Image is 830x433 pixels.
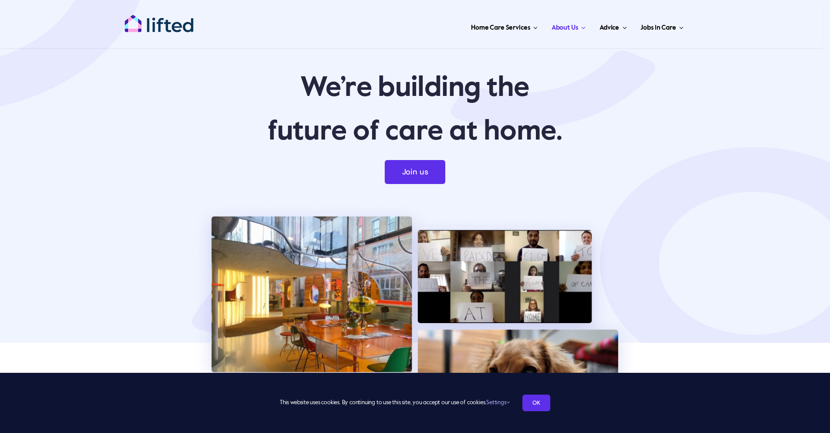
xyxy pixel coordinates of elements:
[597,13,629,39] a: Advice
[549,13,588,39] a: About Us
[402,167,428,177] span: Join us
[280,396,509,410] span: This website uses cookies. By continuing to use this site, you accept our use of cookies.
[127,114,702,149] p: future of care at home.
[222,13,686,39] nav: Main Menu
[600,21,619,35] span: Advice
[127,71,702,106] p: We’re building the
[385,160,446,184] a: Join us
[638,13,686,39] a: Jobs in Care
[552,21,578,35] span: About Us
[522,395,550,411] a: OK
[486,400,509,406] a: Settings
[640,21,676,35] span: Jobs in Care
[471,21,530,35] span: Home Care Services
[468,13,540,39] a: Home Care Services
[124,14,194,23] a: lifted-logo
